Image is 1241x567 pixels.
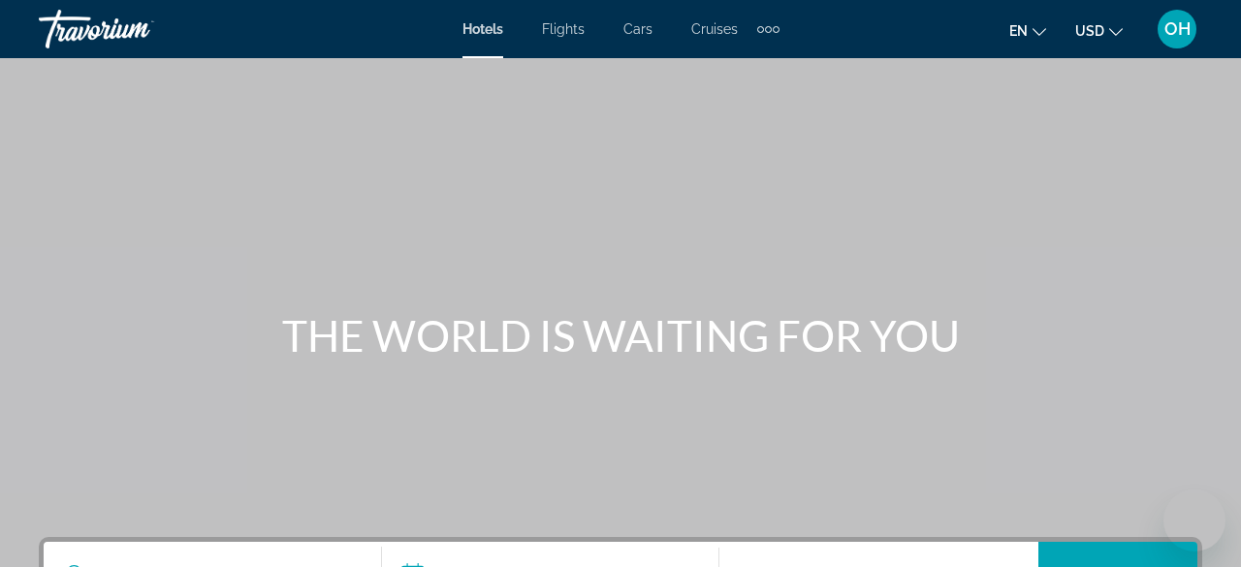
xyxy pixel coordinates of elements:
[462,21,503,37] a: Hotels
[1009,16,1046,45] button: Change language
[39,4,233,54] a: Travorium
[1163,489,1225,551] iframe: Button to launch messaging window
[1009,23,1028,39] span: en
[1075,23,1104,39] span: USD
[623,21,652,37] a: Cars
[1164,19,1191,39] span: OH
[542,21,585,37] a: Flights
[691,21,738,37] a: Cruises
[1075,16,1123,45] button: Change currency
[257,310,984,361] h1: THE WORLD IS WAITING FOR YOU
[1152,9,1202,49] button: User Menu
[757,14,780,45] button: Extra navigation items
